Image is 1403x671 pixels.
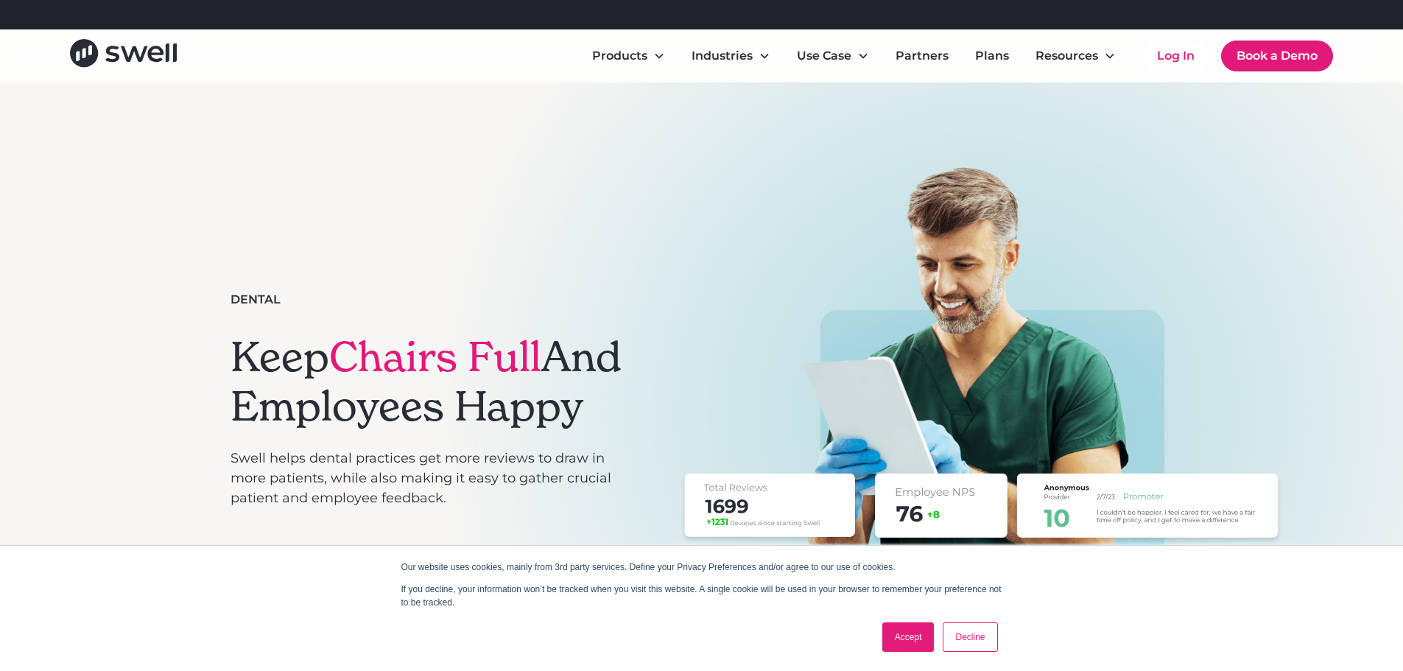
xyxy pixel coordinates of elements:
a: Book a Demo [1221,41,1333,71]
div: Resources [1035,47,1098,65]
h1: Keep And Employees Happy [231,332,627,431]
div: Use Case [785,41,881,71]
p: Our website uses cookies, mainly from 3rd party services. Define your Privacy Preferences and/or ... [401,561,1002,574]
a: Partners [884,41,960,71]
span: Chairs Full [329,331,541,383]
a: home [70,39,177,72]
a: Decline [943,622,997,652]
a: Log In [1142,41,1209,71]
div: Products [592,47,647,65]
div: Resources [1024,41,1128,71]
p: Swell helps dental practices get more reviews to draw in more patients, while also making it easy... [231,449,627,508]
div: Industries [692,47,753,65]
p: If you decline, your information won’t be tracked when you visit this website. A single cookie wi... [401,583,1002,609]
div: Industries [680,41,782,71]
a: Plans [963,41,1021,71]
div: Products [580,41,677,71]
img: A smiling dentist in green scrubs, looking at an iPad that shows some of the reviews that have be... [678,165,1306,658]
div: Use Case [797,47,851,65]
div: Dental [231,291,281,309]
a: Accept [882,622,935,652]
